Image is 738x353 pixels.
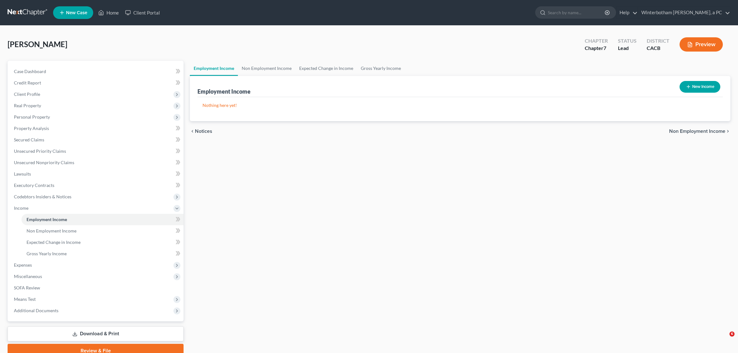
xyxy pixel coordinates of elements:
[9,180,184,191] a: Executory Contracts
[9,168,184,180] a: Lawsuits
[27,228,76,233] span: Non Employment Income
[669,129,725,134] span: Non Employment Income
[618,45,637,52] div: Lead
[9,134,184,146] a: Secured Claims
[8,326,184,341] a: Download & Print
[585,45,608,52] div: Chapter
[14,308,58,313] span: Additional Documents
[9,77,184,89] a: Credit Report
[729,331,735,337] span: 6
[14,69,46,74] span: Case Dashboard
[14,137,44,142] span: Secured Claims
[21,225,184,237] a: Non Employment Income
[197,88,251,95] div: Employment Income
[14,148,66,154] span: Unsecured Priority Claims
[9,66,184,77] a: Case Dashboard
[14,80,41,85] span: Credit Report
[9,123,184,134] a: Property Analysis
[14,126,49,131] span: Property Analysis
[8,40,67,49] span: [PERSON_NAME]
[14,285,40,290] span: SOFA Review
[27,239,81,245] span: Expected Change in Income
[14,171,31,176] span: Lawsuits
[66,10,87,15] span: New Case
[647,45,669,52] div: CACB
[27,217,67,222] span: Employment Income
[14,205,28,211] span: Income
[195,129,212,134] span: Notices
[190,129,212,134] button: chevron_left Notices
[21,237,184,248] a: Expected Change in Income
[603,45,606,51] span: 7
[638,7,730,18] a: Winterbotham [PERSON_NAME], a PC
[9,157,184,168] a: Unsecured Nonpriority Claims
[14,296,36,302] span: Means Test
[548,7,606,18] input: Search by name...
[725,129,730,134] i: chevron_right
[27,251,67,256] span: Gross Yearly Income
[238,61,295,76] a: Non Employment Income
[14,262,32,268] span: Expenses
[190,129,195,134] i: chevron_left
[669,129,730,134] button: Non Employment Income chevron_right
[122,7,163,18] a: Client Portal
[585,37,608,45] div: Chapter
[9,146,184,157] a: Unsecured Priority Claims
[295,61,357,76] a: Expected Change in Income
[14,103,41,108] span: Real Property
[680,37,723,52] button: Preview
[9,282,184,294] a: SOFA Review
[14,91,40,97] span: Client Profile
[14,114,50,120] span: Personal Property
[203,102,718,108] p: Nothing here yet!
[357,61,405,76] a: Gross Yearly Income
[680,81,720,93] button: New Income
[14,183,54,188] span: Executory Contracts
[717,331,732,347] iframe: Intercom live chat
[647,37,669,45] div: District
[95,7,122,18] a: Home
[190,61,238,76] a: Employment Income
[21,248,184,259] a: Gross Yearly Income
[616,7,638,18] a: Help
[14,194,71,199] span: Codebtors Insiders & Notices
[14,160,74,165] span: Unsecured Nonpriority Claims
[21,214,184,225] a: Employment Income
[14,274,42,279] span: Miscellaneous
[618,37,637,45] div: Status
